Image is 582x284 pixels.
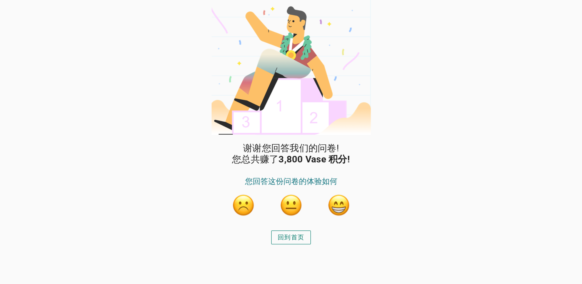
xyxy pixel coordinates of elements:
[232,154,350,165] span: 您总共赚了
[278,233,304,242] div: 回到首页
[278,154,350,165] strong: 3,800 Vase 积分!
[220,177,363,194] div: 您回答这份问卷的体验如何
[271,231,311,244] button: 回到首页
[243,143,339,154] span: 谢谢您回答我们的问卷!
